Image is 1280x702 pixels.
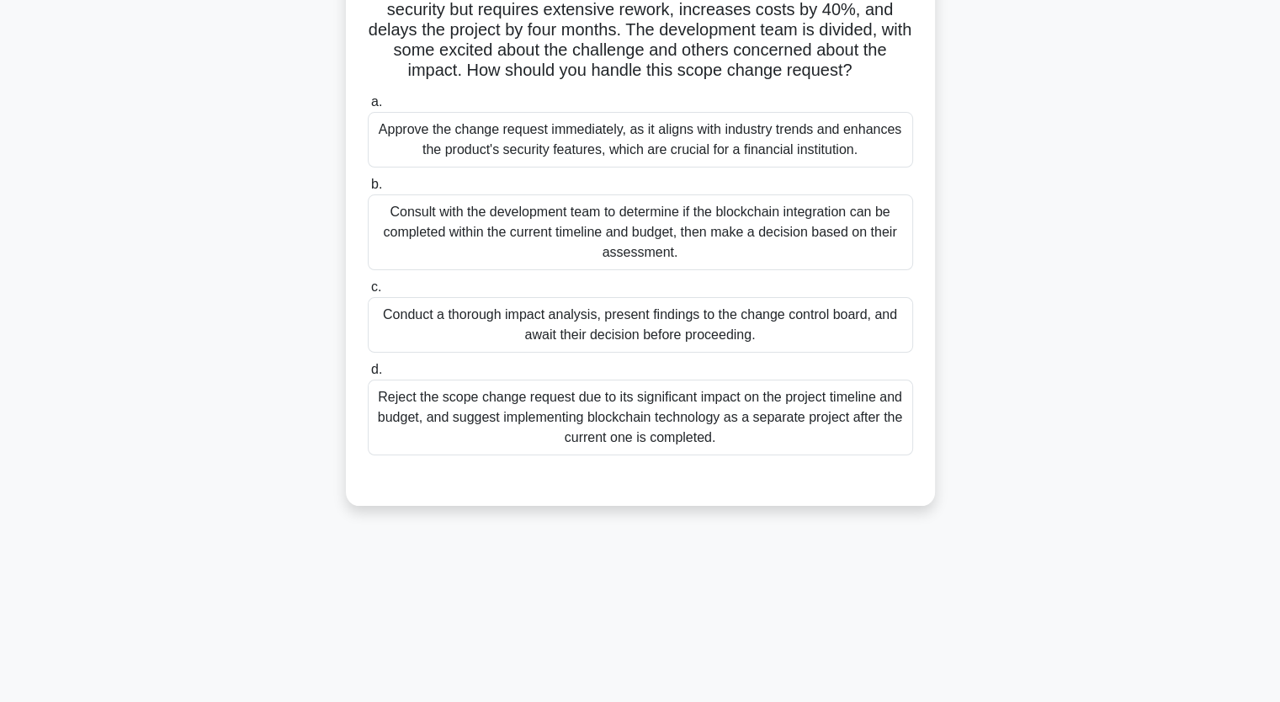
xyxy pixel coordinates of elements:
[368,297,913,353] div: Conduct a thorough impact analysis, present findings to the change control board, and await their...
[368,380,913,455] div: Reject the scope change request due to its significant impact on the project timeline and budget,...
[368,112,913,168] div: Approve the change request immediately, as it aligns with industry trends and enhances the produc...
[371,279,381,294] span: c.
[371,94,382,109] span: a.
[368,194,913,270] div: Consult with the development team to determine if the blockchain integration can be completed wit...
[371,177,382,191] span: b.
[371,362,382,376] span: d.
